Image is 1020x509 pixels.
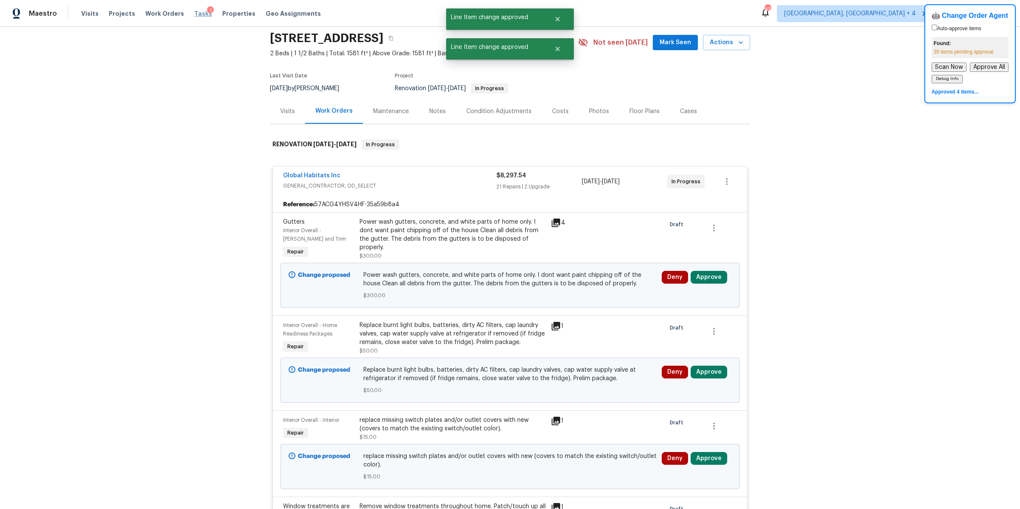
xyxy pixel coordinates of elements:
span: $300.00 [363,291,657,300]
span: [DATE] [428,85,446,91]
b: Change proposed [298,367,350,373]
b: Change proposed [298,453,350,459]
h4: 🤖 Change Order Agent [932,11,1009,20]
b: Change proposed [298,272,350,278]
span: Repair [284,247,307,256]
span: - [428,85,466,91]
div: Maintenance [373,107,409,116]
strong: Found: [934,40,951,46]
span: Mark Seen [660,37,691,48]
div: Replace burnt light bulbs, batteries, dirty AC filters, cap laundry valves, cap water supply valv... [360,321,546,347]
span: 39 items pending approval [934,49,994,55]
span: In Progress [363,140,398,149]
div: Condition Adjustments [466,107,532,116]
button: Deny [662,366,688,378]
span: Tasks [194,11,212,17]
input: Auto-approve items [932,25,937,30]
div: 57ACG4YHSV4HF-35a59b8a4 [273,197,747,212]
label: Auto-approve items [932,26,981,31]
button: Copy Address [383,31,399,46]
div: RENOVATION [DATE]-[DATE]In Progress [270,131,750,158]
button: Deny [662,271,688,284]
span: $50.00 [360,348,378,353]
button: Scan Now [932,63,966,72]
button: Close [544,11,572,28]
div: Work Orders [315,107,353,115]
span: $50.00 [363,386,657,395]
span: [DATE] [313,141,334,147]
div: by [PERSON_NAME] [270,83,349,94]
div: 1 [207,6,214,15]
span: $300.00 [360,253,382,259]
span: replace missing switch plates and/or outlet covers with new (covers to match the existing switch/... [363,452,657,469]
button: Mark Seen [653,35,698,51]
span: [DATE] [270,85,288,91]
h6: RENOVATION [272,139,357,150]
button: Approve [691,452,727,465]
span: Renovation [395,85,508,91]
div: Power wash gutters, concrete, and white parts of home only. I dont want paint chipping off of the... [360,218,546,252]
span: Power wash gutters, concrete, and white parts of home only. I dont want paint chipping off of the... [363,271,657,288]
div: 42 [765,5,771,14]
span: Projects [109,9,135,18]
span: Replace burnt light bulbs, batteries, dirty AC filters, cap laundry valves, cap water supply valv... [363,366,657,383]
span: [DATE] [602,179,620,185]
button: Close [544,40,572,57]
div: Costs [552,107,569,116]
div: 21 Repairs | 2 Upgrade [496,182,582,191]
span: In Progress [671,177,704,186]
span: Work Orders [145,9,184,18]
span: Draft [670,220,687,229]
span: [DATE] [336,141,357,147]
div: Approved 4 items... [932,88,1009,96]
span: Visits [81,9,99,18]
button: Deny [662,452,688,465]
span: Draft [670,418,687,427]
div: Visits [280,107,295,116]
button: Approve [691,271,727,284]
div: 1 [551,416,584,426]
div: replace missing switch plates and/or outlet covers with new (covers to match the existing switch/... [360,416,546,433]
div: Cases [680,107,697,116]
span: Line Item change approved [446,9,544,26]
div: 1 [551,321,584,331]
span: Draft [670,324,687,332]
span: Maestro [29,9,57,18]
b: Reference: [283,200,314,209]
div: Photos [589,107,609,116]
span: In Progress [472,86,507,91]
span: - [313,141,357,147]
button: Approve All [970,63,1009,72]
span: Properties [222,9,255,18]
span: [DATE] [582,179,600,185]
div: 4 [551,218,584,228]
span: GENERAL_CONTRACTOR, OD_SELECT [283,182,496,190]
button: Actions [703,35,750,51]
span: Not seen [DATE] [593,38,648,47]
span: Last Visit Date [270,73,307,78]
div: Notes [429,107,446,116]
span: Repair [284,429,307,437]
span: Project [395,73,414,78]
button: Approve [691,366,727,378]
span: Gutters [283,219,305,225]
span: Actions [710,37,743,48]
span: Geo Assignments [266,9,321,18]
span: [DATE] [448,85,466,91]
span: $15.00 [363,472,657,481]
span: [GEOGRAPHIC_DATA], [GEOGRAPHIC_DATA] + 4 [784,9,916,18]
span: 2 Beds | 1 1/2 Baths | Total: 1581 ft² | Above Grade: 1581 ft² | Basement Finished: N/A | 1953 [270,49,578,58]
span: $8,297.54 [496,173,526,179]
span: - [582,177,620,186]
span: Line Item change approved [446,38,544,56]
div: Floor Plans [629,107,660,116]
button: Debug Info [932,75,963,83]
span: $15.00 [360,435,377,440]
h2: [STREET_ADDRESS] [270,34,383,43]
span: Interior Overall - Home Readiness Packages [283,323,337,336]
span: Interior Overall - [PERSON_NAME] and Trim [283,228,346,242]
span: Repair [284,342,307,351]
span: Interior Overall - Interior [283,418,339,423]
a: Global Habitats Inc [283,173,340,179]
